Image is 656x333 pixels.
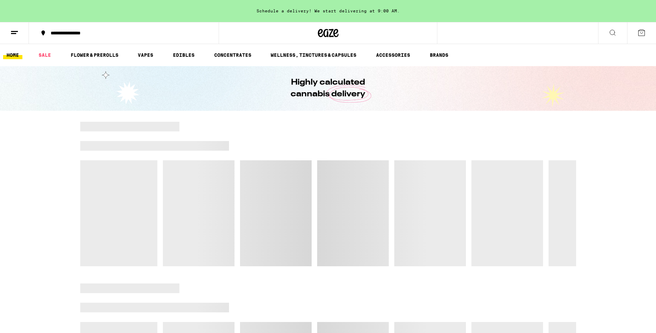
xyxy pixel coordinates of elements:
h1: Highly calculated cannabis delivery [271,77,385,100]
a: WELLNESS, TINCTURES & CAPSULES [267,51,360,59]
a: BRANDS [426,51,452,59]
a: ACCESSORIES [373,51,414,59]
a: HOME [3,51,22,59]
a: SALE [35,51,54,59]
a: EDIBLES [169,51,198,59]
a: VAPES [134,51,157,59]
a: FLOWER & PREROLLS [67,51,122,59]
a: CONCENTRATES [211,51,255,59]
